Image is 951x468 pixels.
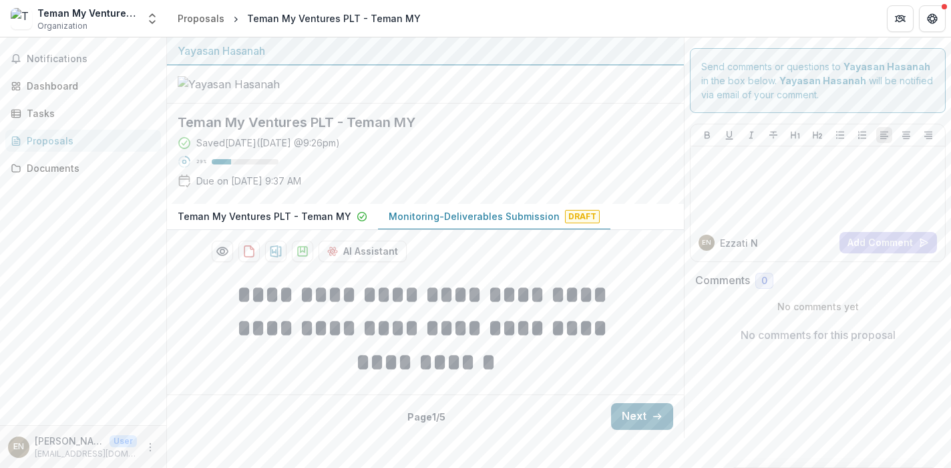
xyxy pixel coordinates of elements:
span: Draft [565,210,600,223]
button: Heading 2 [809,127,825,143]
strong: Yayasan Hasanah [779,75,866,86]
nav: breadcrumb [172,9,426,28]
div: Teman My Ventures PLT - Teman MY [247,11,421,25]
button: Align Center [898,127,914,143]
div: Send comments or questions to in the box below. will be notified via email of your comment. [690,48,946,113]
button: Align Left [876,127,892,143]
span: Notifications [27,53,156,65]
span: 0 [761,275,767,287]
span: Organization [37,20,87,32]
div: Documents [27,161,150,175]
div: Teman My Ventures PLT [37,6,138,20]
p: [EMAIL_ADDRESS][DOMAIN_NAME] [35,448,137,460]
div: Ezzati Nasir [702,239,711,246]
button: Open entity switcher [143,5,162,32]
p: Page 1 / 5 [407,410,445,424]
p: 29 % [196,157,206,166]
div: Tasks [27,106,150,120]
button: download-proposal [238,241,260,262]
div: Proposals [27,134,150,148]
button: Add Comment [839,232,937,253]
button: Heading 1 [787,127,803,143]
button: Next [611,403,673,430]
div: Saved [DATE] ( [DATE] @ 9:26pm ) [196,136,340,150]
div: Dashboard [27,79,150,93]
button: Bold [699,127,715,143]
button: Partners [887,5,914,32]
p: Due on [DATE] 9:37 AM [196,174,301,188]
button: Strike [765,127,781,143]
a: Proposals [172,9,230,28]
p: No comments yet [695,300,940,314]
img: Yayasan Hasanah [178,76,311,92]
button: Preview b612d125-01ab-441a-8b80-13090f950068-1.pdf [212,241,233,262]
p: Teman My Ventures PLT - Teman MY [178,209,351,223]
button: Bullet List [832,127,848,143]
strong: Yayasan Hasanah [843,61,930,72]
button: More [142,439,158,455]
button: download-proposal [265,241,287,262]
button: Ordered List [854,127,870,143]
img: Teman My Ventures PLT [11,8,32,29]
h2: Comments [695,274,750,287]
p: No comments for this proposal [741,327,896,343]
p: [PERSON_NAME] [35,434,104,448]
div: Yayasan Hasanah [178,43,673,59]
button: Underline [721,127,737,143]
a: Tasks [5,102,161,124]
p: User [110,435,137,447]
button: AI Assistant [319,241,407,262]
a: Documents [5,157,161,179]
p: Monitoring-Deliverables Submission [389,209,560,223]
h2: Teman My Ventures PLT - Teman MY [178,114,652,130]
a: Proposals [5,130,161,152]
button: Notifications [5,48,161,70]
p: Ezzati N [720,236,758,250]
div: Ezzati Nasir [13,443,24,451]
div: Proposals [178,11,224,25]
button: Italicize [743,127,759,143]
a: Dashboard [5,75,161,97]
button: Align Right [920,127,936,143]
button: Get Help [919,5,946,32]
button: download-proposal [292,241,313,262]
